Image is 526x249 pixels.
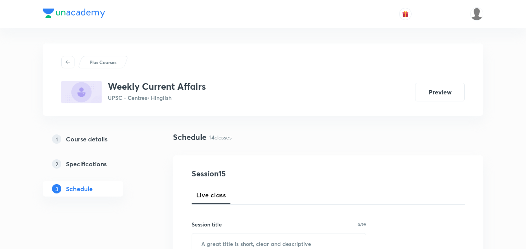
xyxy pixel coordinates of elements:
[399,8,412,20] button: avatar
[43,131,148,147] a: 1Course details
[66,159,107,169] h5: Specifications
[52,184,61,193] p: 3
[415,83,465,101] button: Preview
[61,81,102,103] img: CF5ADAE2-2E04-4C16-BCDB-2CE4E0C37EB5_plus.png
[66,184,93,193] h5: Schedule
[192,220,222,228] h6: Session title
[43,156,148,172] a: 2Specifications
[43,9,105,18] img: Company Logo
[402,10,409,17] img: avatar
[470,7,483,21] img: Abhijeet Srivastav
[192,168,333,179] h4: Session 15
[358,223,366,226] p: 0/99
[108,81,206,92] h3: Weekly Current Affairs
[90,59,116,66] p: Plus Courses
[209,133,232,141] p: 14 classes
[196,190,226,200] span: Live class
[66,134,107,144] h5: Course details
[173,131,206,143] h4: Schedule
[43,9,105,20] a: Company Logo
[108,94,206,102] p: UPSC - Centres • Hinglish
[52,159,61,169] p: 2
[52,134,61,144] p: 1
